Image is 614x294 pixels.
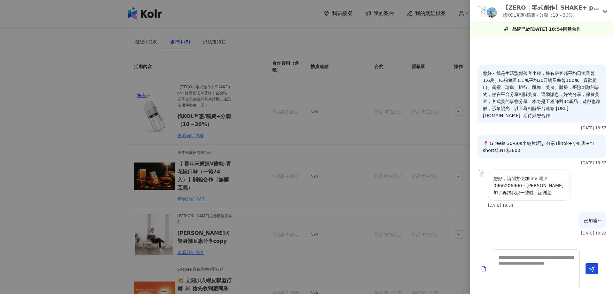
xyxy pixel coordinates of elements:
[478,170,485,177] img: KOL Avatar
[586,263,598,274] button: Send
[493,175,565,196] p: 您好，請問方便加line 嗎？ 0966206900 - [PERSON_NAME] 加了再跟我說一聲喔，謝謝您
[483,70,601,119] p: 您好～我是生活型部落客小錢，擁有痞客邦平均日流量曾1.6萬、IG粉絲量1.1萬平均30日觸及率曾100萬，喜歡爬山、露營、瑜珈、旅行、跳舞、美食、體操，探險刺激的事物，會在平台分享相關美食、運動...
[483,140,601,154] p: 📍IG reels 30-60s小短片(同步分享Tiktok+小紅書+YT shorts):NT$3800
[512,26,581,33] p: 品牌已於[DATE] 18:54同意合作
[503,12,600,19] p: 找KOL互惠/稿費+分潤（10～30%）
[476,5,489,18] img: KOL Avatar
[581,126,606,130] p: [DATE] 13:57
[584,217,601,224] p: 已加囉~
[481,263,487,274] button: Add a file
[581,161,606,165] p: [DATE] 13:57
[581,231,606,235] p: [DATE] 10:23
[503,4,600,12] p: 【ZERO｜零式創作】SHAKE+ pro 健康搖搖果昔杯｜全台唯一四季全天候隨行杯果汁機，讓您使用快樂每一天！
[487,7,497,18] img: KOL Avatar
[488,203,513,208] p: [DATE] 18:54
